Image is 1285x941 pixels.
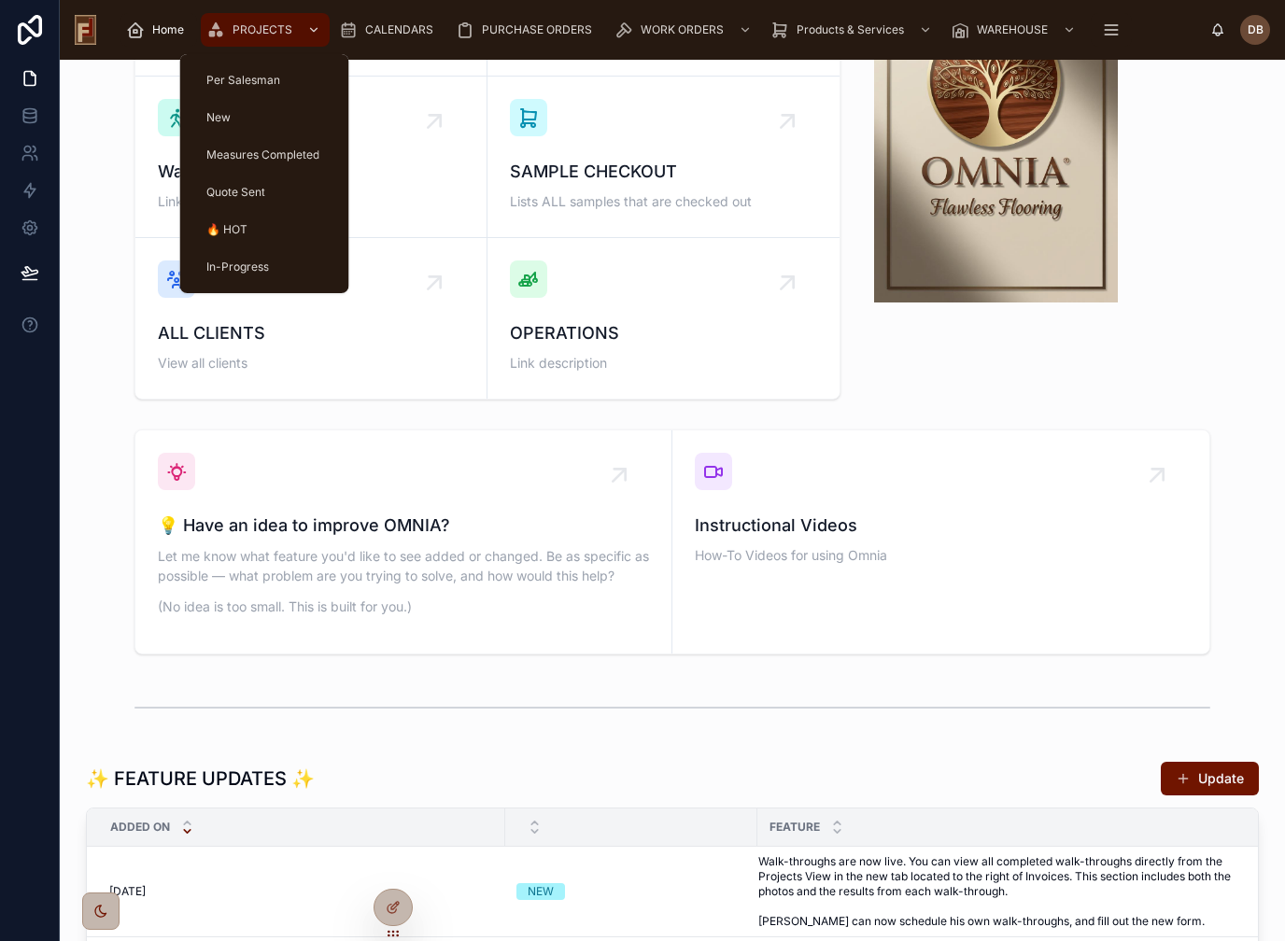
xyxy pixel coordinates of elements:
[641,22,724,37] span: WORK ORDERS
[482,22,592,37] span: PURCHASE ORDERS
[86,765,315,792] h1: ✨ FEATURE UPDATES ✨
[510,192,817,211] span: Lists ALL samples that are checked out
[109,884,146,899] span: [DATE]
[609,13,761,47] a: WORK ORDERS
[158,597,649,616] p: (No idea is too small. This is built for you.)
[672,430,1209,653] a: Instructional VideosHow-To Videos for using Omnia
[365,22,433,37] span: CALENDARS
[191,250,338,284] a: In-Progress
[233,22,292,37] span: PROJECTS
[765,13,941,47] a: Products & Services
[158,546,649,585] p: Let me know what feature you'd like to see added or changed. Be as specific as possible — what pr...
[206,110,231,125] span: New
[206,73,280,88] span: Per Salesman
[135,430,672,653] a: 💡 Have an idea to improve OMNIA?Let me know what feature you'd like to see added or changed. Be a...
[201,13,330,47] a: PROJECTS
[206,260,269,274] span: In-Progress
[135,238,487,399] a: ALL CLIENTSView all clients
[158,320,464,346] span: ALL CLIENTS
[75,15,96,45] img: App logo
[1161,762,1259,795] button: Update
[770,820,820,835] span: Feature
[158,354,464,372] span: View all clients
[758,854,1249,929] span: Walk-throughs are now live. You can view all completed walk-throughs directly from the Projects V...
[977,22,1048,37] span: WAREHOUSE
[333,13,446,47] a: CALENDARS
[206,185,265,200] span: Quote Sent
[135,77,487,238] a: Walk-In TrackerLink description
[110,820,170,835] span: Added on
[120,13,197,47] a: Home
[111,9,1210,50] div: scrollable content
[191,138,338,172] a: Measures Completed
[1248,22,1264,37] span: DB
[528,883,554,900] div: NEW
[158,192,464,211] span: Link description
[510,320,817,346] span: OPERATIONS
[152,22,184,37] span: Home
[510,159,817,185] span: SAMPLE CHECKOUT
[487,77,840,238] a: SAMPLE CHECKOUTLists ALL samples that are checked out
[797,22,904,37] span: Products & Services
[158,513,649,539] span: 💡 Have an idea to improve OMNIA?
[206,222,247,237] span: 🔥 HOT
[487,238,840,399] a: OPERATIONSLink description
[695,513,1187,539] span: Instructional Videos
[450,13,605,47] a: PURCHASE ORDERS
[191,213,338,246] a: 🔥 HOT
[191,176,338,209] a: Quote Sent
[191,63,338,97] a: Per Salesman
[695,546,1187,565] span: How-To Videos for using Omnia
[191,101,338,134] a: New
[945,13,1085,47] a: WAREHOUSE
[510,354,817,372] span: Link description
[206,147,319,162] span: Measures Completed
[158,159,464,185] span: Walk-In Tracker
